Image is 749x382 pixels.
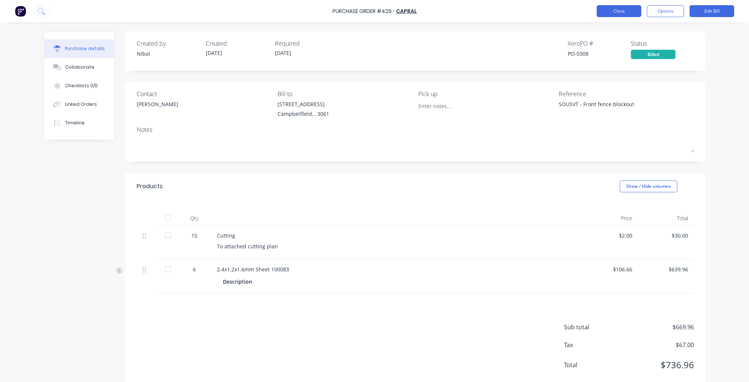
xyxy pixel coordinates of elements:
div: 15 [184,232,205,239]
button: Purchase details [44,39,114,58]
a: Capral [396,7,417,15]
div: Contact [137,89,272,98]
div: Linked Orders [65,101,97,108]
div: Reference [559,89,694,98]
div: Campbellfield, , 3061 [278,110,329,118]
div: Nibal [137,50,200,58]
div: Products [137,182,163,191]
div: Bill to [278,89,413,98]
span: Sub total [564,323,620,332]
div: Price [583,211,638,226]
button: Checklists 0/0 [44,76,114,95]
div: To attached cutting plan [217,242,577,250]
div: Created [206,39,269,48]
div: Total [638,211,694,226]
span: Total [564,360,620,369]
div: [PERSON_NAME] [137,100,178,108]
div: Required [275,39,338,48]
button: Linked Orders [44,95,114,114]
div: $30.00 [644,232,688,239]
button: Close [597,5,641,17]
input: Enter notes... [418,100,486,111]
textarea: SOUSVT - Front fence blockout [559,100,652,117]
div: Purchase details [65,45,105,52]
div: [STREET_ADDRESS] [278,100,329,108]
div: Pick up [418,89,554,98]
div: Description [223,276,258,287]
div: $106.66 [588,265,632,273]
div: Collaborate [65,64,94,71]
button: Options [647,5,684,17]
div: Status [631,39,694,48]
div: PO-0308 [568,50,631,58]
div: 2.4x1.2x1.6mm Sheet 100083 [217,265,577,273]
button: Show / Hide columns [620,180,677,192]
span: $67.00 [620,340,694,349]
div: Billed [631,50,675,59]
div: Cutting [217,232,577,239]
img: Factory [15,6,26,17]
div: 6 [184,265,205,273]
div: Purchase Order #429 - [333,7,395,15]
button: Timeline [44,114,114,132]
div: Timeline [65,120,85,126]
div: Xero PO # [568,39,631,48]
button: Collaborate [44,58,114,76]
span: $736.96 [620,358,694,372]
div: Created by [137,39,200,48]
span: $669.96 [620,323,694,332]
div: Qty [178,211,211,226]
span: Tax [564,340,620,349]
div: Checklists 0/0 [65,82,98,89]
div: $2.00 [588,232,632,239]
div: $639.96 [644,265,688,273]
div: Notes [137,125,694,134]
button: Edit Bill [690,5,734,17]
